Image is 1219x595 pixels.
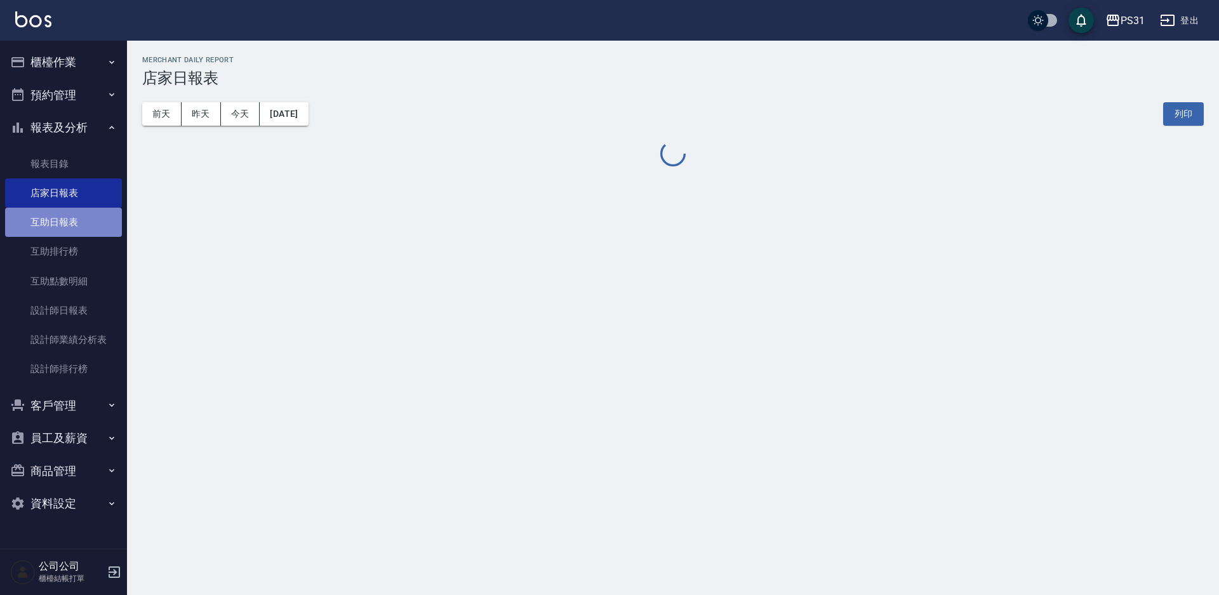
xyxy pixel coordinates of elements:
a: 互助點數明細 [5,267,122,296]
button: 昨天 [182,102,221,126]
img: Logo [15,11,51,27]
a: 互助排行榜 [5,237,122,266]
button: save [1069,8,1094,33]
button: 預約管理 [5,79,122,112]
a: 互助日報表 [5,208,122,237]
p: 櫃檯結帳打單 [39,573,103,584]
button: 員工及薪資 [5,422,122,455]
button: 今天 [221,102,260,126]
button: PS31 [1100,8,1150,34]
a: 報表目錄 [5,149,122,178]
button: 櫃檯作業 [5,46,122,79]
div: PS31 [1121,13,1145,29]
a: 設計師日報表 [5,296,122,325]
button: 報表及分析 [5,111,122,144]
button: 商品管理 [5,455,122,488]
a: 店家日報表 [5,178,122,208]
button: 資料設定 [5,487,122,520]
button: 登出 [1155,9,1204,32]
h5: 公司公司 [39,560,103,573]
button: 列印 [1163,102,1204,126]
h3: 店家日報表 [142,69,1204,87]
img: Person [10,559,36,585]
a: 設計師業績分析表 [5,325,122,354]
button: 前天 [142,102,182,126]
button: 客戶管理 [5,389,122,422]
button: [DATE] [260,102,308,126]
h2: Merchant Daily Report [142,56,1204,64]
a: 設計師排行榜 [5,354,122,384]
